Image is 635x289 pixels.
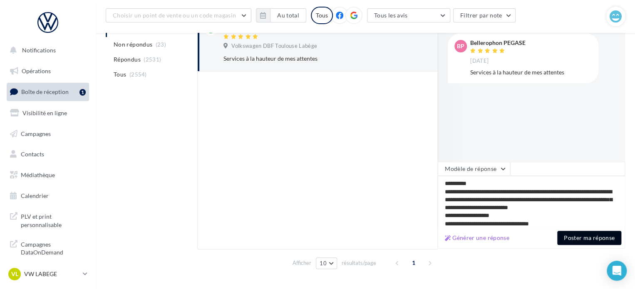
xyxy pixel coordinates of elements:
span: PLV et print personnalisable [21,211,86,229]
span: BP [457,42,464,50]
span: 1 [407,256,420,269]
span: (2531) [144,56,161,63]
button: Filtrer par note [453,8,516,22]
button: Générer une réponse [442,233,513,243]
span: (23) [156,41,166,48]
a: Visibilité en ligne [5,104,91,122]
span: 10 [320,260,327,267]
span: Notifications [22,47,56,54]
span: Campagnes DataOnDemand [21,239,86,257]
button: Au total [270,8,306,22]
span: VL [11,270,18,278]
span: Contacts [21,151,44,158]
button: Modèle de réponse [438,162,510,176]
button: 10 [316,257,337,269]
a: Calendrier [5,187,91,205]
div: Tous [311,7,333,24]
span: Boîte de réception [21,88,69,95]
span: [DATE] [470,57,489,65]
div: 1 [79,89,86,96]
a: Contacts [5,146,91,163]
a: PLV et print personnalisable [5,207,91,232]
button: Choisir un point de vente ou un code magasin [106,8,251,22]
button: Notifications [5,42,87,59]
a: Campagnes DataOnDemand [5,235,91,260]
span: Afficher [293,259,311,267]
span: (2554) [129,71,147,78]
button: Au total [256,8,306,22]
a: VL VW LABEGE [7,266,89,282]
span: Volkswagen DBF Toulouse Labège [231,42,317,50]
div: Services à la hauteur de mes attentes [223,54,376,63]
span: Choisir un point de vente ou un code magasin [113,12,236,19]
a: Opérations [5,62,91,80]
span: Calendrier [21,192,49,199]
div: Open Intercom Messenger [607,261,627,281]
span: Tous [114,70,126,79]
p: VW LABEGE [24,270,79,278]
a: Médiathèque [5,166,91,184]
div: Services à la hauteur de mes attentes [470,68,592,77]
span: Campagnes [21,130,51,137]
div: Bellerophon PEGASE [470,40,526,46]
a: Boîte de réception1 [5,83,91,101]
span: Répondus [114,55,141,64]
span: résultats/page [342,259,376,267]
button: Tous les avis [367,8,450,22]
span: Tous les avis [374,12,408,19]
span: Médiathèque [21,171,55,178]
a: Campagnes [5,125,91,143]
span: Opérations [22,67,51,74]
span: Visibilité en ligne [22,109,67,116]
span: Non répondus [114,40,152,49]
button: Poster ma réponse [557,231,621,245]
